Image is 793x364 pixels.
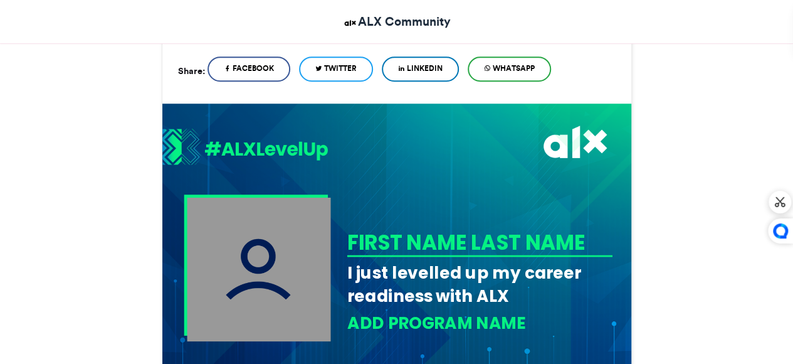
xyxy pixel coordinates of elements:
div: ADD PROGRAM NAME [347,311,612,335]
img: user_filled.png [187,197,330,341]
a: ALX Community [342,13,451,31]
span: Twitter [324,63,357,74]
a: LinkedIn [382,56,459,82]
div: FIRST NAME LAST NAME [347,228,607,257]
span: WhatsApp [493,63,535,74]
img: 1721821317.056-e66095c2f9b7be57613cf5c749b4708f54720bc2.png [162,128,328,168]
span: Facebook [233,63,274,74]
div: I just levelled up my career readiness with ALX [347,261,612,307]
h5: Share: [178,63,205,79]
img: ALX Community [342,15,358,31]
a: Twitter [299,56,373,82]
a: WhatsApp [468,56,551,82]
a: Facebook [207,56,290,82]
span: LinkedIn [407,63,443,74]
